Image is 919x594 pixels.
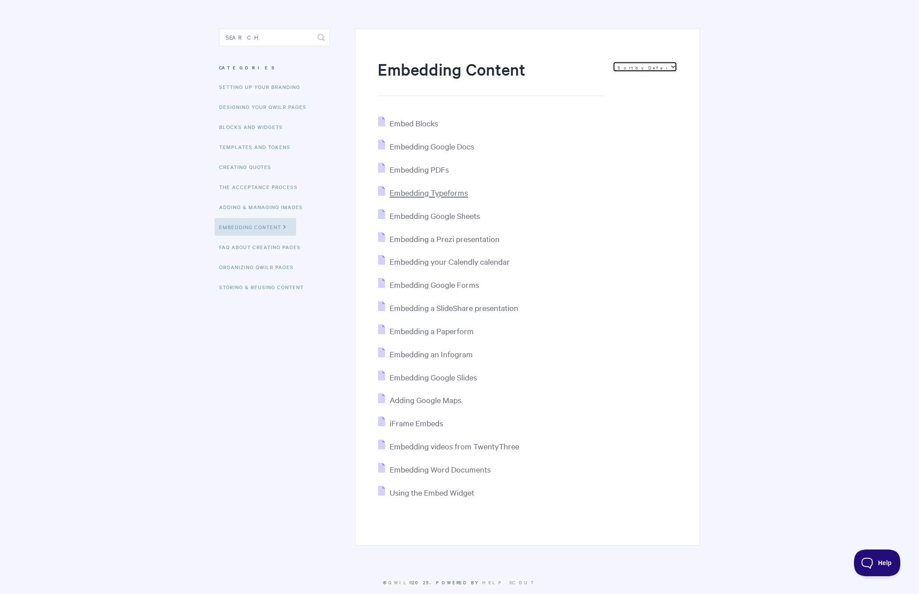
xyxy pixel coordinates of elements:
span: iFrame Embeds [390,418,443,428]
a: Templates and Tokens [219,138,297,156]
span: Embed Blocks [390,118,438,128]
a: Adding Google Maps [378,395,461,405]
a: Embedding PDFs [378,164,449,174]
p: © 2025. [219,578,700,586]
a: Embedding Typeforms [378,187,468,198]
h3: Categories [219,60,330,76]
select: Page reloads on selection [613,61,677,72]
a: Help Scout [482,579,536,586]
a: Embedding a SlideShare presentation [378,303,518,313]
span: Embedding Google Slides [390,372,477,382]
span: Embedding videos from TwentyThree [390,441,519,451]
a: Designing Your Qwilr Pages [219,98,313,116]
a: Creating Quotes [219,158,278,176]
a: Embedding Content [215,218,296,236]
span: Using the Embed Widget [390,487,474,497]
span: Embedding a Prezi presentation [390,234,500,244]
span: Embedding Google Sheets [390,210,480,221]
a: Blocks and Widgets [219,118,289,136]
a: Embedding a Prezi presentation [378,234,500,244]
a: Embedding Google Slides [378,372,477,382]
a: Embedding Google Docs [378,141,474,151]
a: Setting up your Branding [219,78,307,96]
h1: Embedding Content [378,58,604,96]
span: Embedding Google Docs [390,141,474,151]
a: iFrame Embeds [378,418,443,428]
a: Storing & Reusing Content [219,278,310,296]
a: The Acceptance Process [219,178,304,196]
iframe: Toggle Customer Support [854,550,901,576]
a: Embedding a Paperform [378,326,474,336]
span: Embedding an Infogram [390,349,473,359]
a: FAQ About Creating Pages [219,238,307,256]
input: Search [219,28,330,46]
a: Embedding an Infogram [378,349,473,359]
a: Embedding Google Forms [378,279,479,290]
a: Qwilr [388,579,412,586]
span: Embedding Google Forms [390,279,479,290]
span: Embedding Typeforms [390,187,468,198]
span: Embedding a SlideShare presentation [390,303,518,313]
span: Embedding a Paperform [390,326,474,336]
a: Adding & Managing Images [219,198,309,216]
span: Embedding your Calendly calendar [390,256,510,267]
a: Embedding Word Documents [378,464,491,474]
a: Organizing Qwilr Pages [219,258,300,276]
span: Powered by [436,579,536,586]
a: Embedding your Calendly calendar [378,256,510,267]
a: Embed Blocks [378,118,438,128]
a: Using the Embed Widget [378,487,474,497]
span: Embedding Word Documents [390,464,491,474]
a: Embedding videos from TwentyThree [378,441,519,451]
span: Embedding PDFs [390,164,449,174]
span: Adding Google Maps [390,395,461,405]
a: Embedding Google Sheets [378,210,480,221]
